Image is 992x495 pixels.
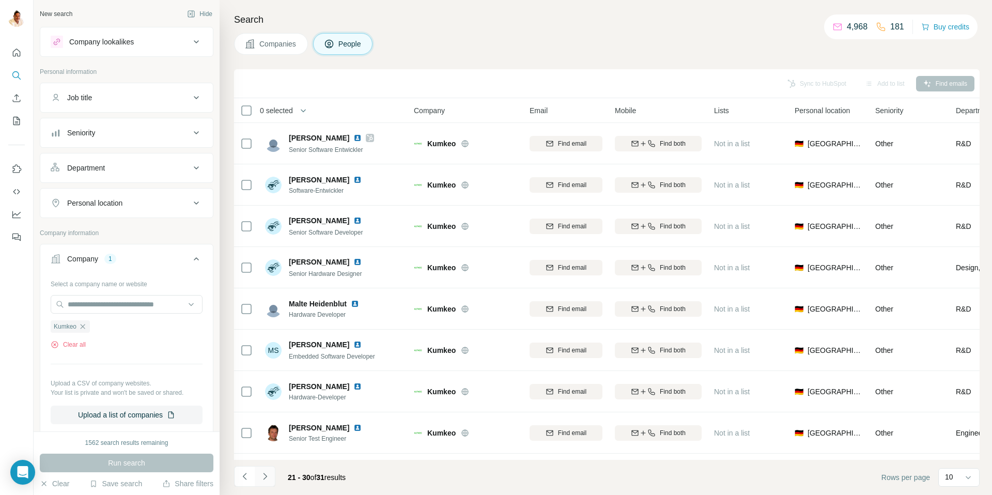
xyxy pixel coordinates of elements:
span: [GEOGRAPHIC_DATA] [808,345,863,355]
button: Hide [180,6,220,22]
span: of [311,473,317,482]
span: Other [875,222,893,230]
img: Avatar [265,383,282,400]
span: Rows per page [881,472,930,483]
span: Other [875,305,893,313]
img: Avatar [265,177,282,193]
span: Find email [558,222,586,231]
span: 🇩🇪 [795,428,803,438]
button: Feedback [8,228,25,246]
span: [PERSON_NAME] [289,133,349,143]
div: Open Intercom Messenger [10,460,35,485]
span: 21 - 30 [288,473,311,482]
button: Navigate to previous page [234,466,255,487]
div: New search [40,9,72,19]
img: Logo of Kumkeo [414,305,422,313]
button: Clear all [51,340,86,349]
span: Find email [558,387,586,396]
span: 🇩🇪 [795,262,803,273]
img: Avatar [265,218,282,235]
span: Kumkeo [427,138,456,149]
button: Company lookalikes [40,29,213,54]
img: Logo of Kumkeo [414,181,422,189]
img: LinkedIn logo [353,176,362,184]
span: Find email [558,263,586,272]
span: [GEOGRAPHIC_DATA] [808,386,863,397]
span: Other [875,388,893,396]
span: [GEOGRAPHIC_DATA] [808,428,863,438]
span: 🇩🇪 [795,386,803,397]
span: Find both [660,263,686,272]
span: Find both [660,139,686,148]
button: Find email [530,343,602,358]
button: Quick start [8,43,25,62]
span: [GEOGRAPHIC_DATA] [808,138,863,149]
span: [GEOGRAPHIC_DATA] [808,262,863,273]
span: Not in a list [714,140,750,148]
button: Use Surfe API [8,182,25,201]
span: Kumkeo [427,262,456,273]
img: LinkedIn logo [351,300,359,308]
button: Find both [615,219,702,234]
p: Your list is private and won't be saved or shared. [51,388,203,397]
button: Upload a list of companies [51,406,203,424]
span: Kumkeo [427,345,456,355]
img: Avatar [265,301,282,317]
span: Not in a list [714,388,750,396]
button: Clear [40,478,69,489]
p: Upload a CSV of company websites. [51,379,203,388]
button: Find email [530,260,602,275]
p: 4,968 [847,21,867,33]
button: Company1 [40,246,213,275]
button: My lists [8,112,25,130]
span: results [288,473,346,482]
span: Not in a list [714,429,750,437]
img: LinkedIn logo [353,382,362,391]
button: Job title [40,85,213,110]
span: Not in a list [714,222,750,230]
button: Find email [530,136,602,151]
span: Senior Software Developer [289,229,363,236]
span: R&D [956,221,971,231]
span: 🇩🇪 [795,304,803,314]
div: MS [265,342,282,359]
button: Find email [530,301,602,317]
span: Other [875,429,893,437]
span: Kumkeo [54,322,76,331]
span: R&D [956,304,971,314]
span: Other [875,346,893,354]
img: Logo of Kumkeo [414,264,422,272]
span: R&D [956,386,971,397]
span: Companies [259,39,297,49]
span: [PERSON_NAME] [289,339,349,350]
span: Personal location [795,105,850,116]
span: R&D [956,180,971,190]
img: Logo of Kumkeo [414,429,422,437]
img: LinkedIn logo [353,341,362,349]
span: 🇩🇪 [795,138,803,149]
span: [PERSON_NAME] [289,381,349,392]
button: Find email [530,384,602,399]
img: Avatar [265,135,282,152]
div: Company lookalikes [69,37,134,47]
span: Find email [558,180,586,190]
button: Find email [530,177,602,193]
span: Kumkeo [427,428,456,438]
span: Senior Software Entwickler [289,146,363,153]
span: [PERSON_NAME] [289,215,349,226]
div: Seniority [67,128,95,138]
button: Navigate to next page [255,466,275,487]
p: Company information [40,228,213,238]
p: 181 [890,21,904,33]
span: Hardware Developer [289,310,371,319]
div: 1562 search results remaining [85,438,168,447]
button: Enrich CSV [8,89,25,107]
h4: Search [234,12,980,27]
span: Find both [660,346,686,355]
span: Find both [660,304,686,314]
span: Senior Hardware Designer [289,270,362,277]
img: LinkedIn logo [353,424,362,432]
button: Seniority [40,120,213,145]
button: Search [8,66,25,85]
span: 0 selected [260,105,293,116]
